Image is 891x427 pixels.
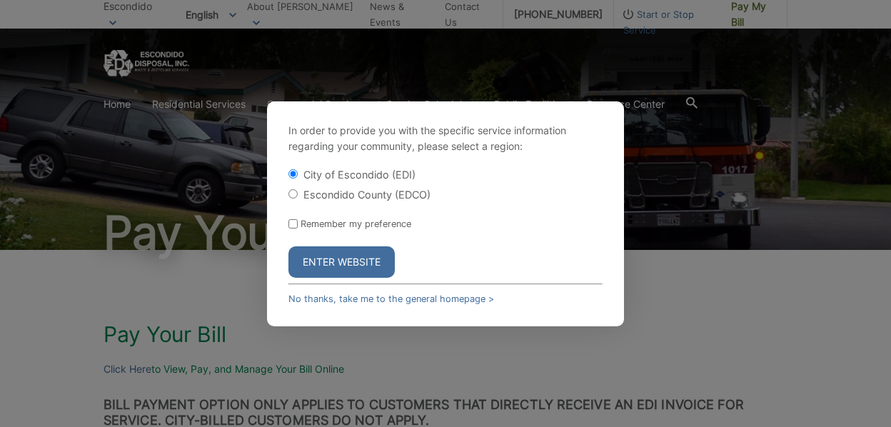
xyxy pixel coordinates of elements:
label: Remember my preference [301,218,411,229]
button: Enter Website [288,246,395,278]
label: City of Escondido (EDI) [303,169,416,181]
p: In order to provide you with the specific service information regarding your community, please se... [288,123,603,154]
a: No thanks, take me to the general homepage > [288,293,494,304]
label: Escondido County (EDCO) [303,189,431,201]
